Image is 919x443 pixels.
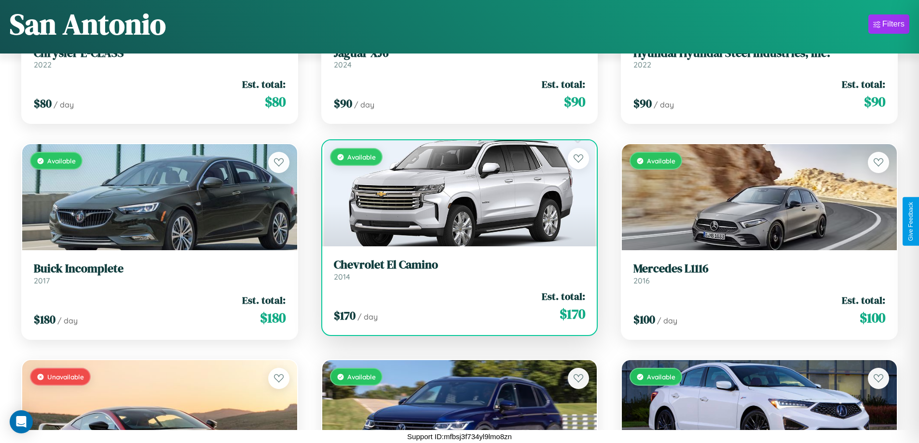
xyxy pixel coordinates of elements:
a: Hyundai Hyundai Steel Industries, Inc.2022 [633,46,885,70]
span: Est. total: [542,289,585,303]
span: 2022 [34,60,52,69]
h3: Hyundai Hyundai Steel Industries, Inc. [633,46,885,60]
span: / day [54,100,74,109]
span: 2022 [633,60,651,69]
a: Chrysler E-CLASS2022 [34,46,286,70]
h3: Mercedes L1116 [633,262,885,276]
span: $ 90 [864,92,885,111]
span: 2014 [334,272,350,282]
span: $ 80 [34,95,52,111]
span: $ 90 [564,92,585,111]
span: 2016 [633,276,650,285]
span: $ 180 [34,311,55,327]
span: Available [347,373,376,381]
a: Jaguar XJ62024 [334,46,586,70]
div: Open Intercom Messenger [10,410,33,433]
p: Support ID: mfbsj3f734yl9lmo8zn [407,430,512,443]
span: Unavailable [47,373,84,381]
span: / day [357,312,378,322]
span: $ 90 [334,95,352,111]
span: $ 180 [260,308,286,327]
span: Est. total: [242,77,286,91]
span: $ 170 [560,304,585,323]
span: $ 100 [860,308,885,327]
span: Est. total: [842,293,885,307]
span: Available [47,157,76,165]
span: Est. total: [842,77,885,91]
span: / day [354,100,374,109]
span: 2024 [334,60,352,69]
span: $ 80 [265,92,286,111]
span: Available [647,157,675,165]
span: 2017 [34,276,50,285]
a: Mercedes L11162016 [633,262,885,285]
a: Chevrolet El Camino2014 [334,258,586,282]
span: / day [654,100,674,109]
div: Filters [882,19,905,29]
span: $ 100 [633,311,655,327]
a: Buick Incomplete2017 [34,262,286,285]
button: Filters [868,14,909,34]
h3: Chevrolet El Camino [334,258,586,272]
div: Give Feedback [907,202,914,241]
span: / day [57,316,78,325]
span: Available [647,373,675,381]
span: / day [657,316,677,325]
span: Est. total: [542,77,585,91]
span: Est. total: [242,293,286,307]
span: Available [347,153,376,161]
h3: Buick Incomplete [34,262,286,276]
span: $ 90 [633,95,652,111]
span: $ 170 [334,308,356,323]
h1: San Antonio [10,4,166,44]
